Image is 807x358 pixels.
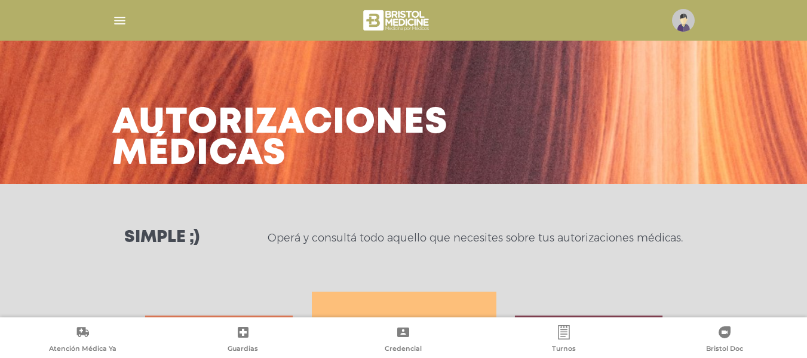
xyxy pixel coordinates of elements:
a: Atención Médica Ya [2,325,163,356]
span: Bristol Doc [706,344,743,355]
a: Bristol Doc [644,325,805,356]
span: Guardias [228,344,258,355]
h3: Autorizaciones médicas [112,108,448,170]
a: Guardias [163,325,324,356]
a: Credencial [323,325,484,356]
a: Turnos [484,325,645,356]
img: profile-placeholder.svg [672,9,695,32]
p: Operá y consultá todo aquello que necesites sobre tus autorizaciones médicas. [268,231,683,245]
span: Turnos [552,344,576,355]
span: Atención Médica Ya [49,344,116,355]
img: Cober_menu-lines-white.svg [112,13,127,28]
span: Credencial [385,344,422,355]
h3: Simple ;) [124,230,200,246]
img: bristol-medicine-blanco.png [361,6,432,35]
